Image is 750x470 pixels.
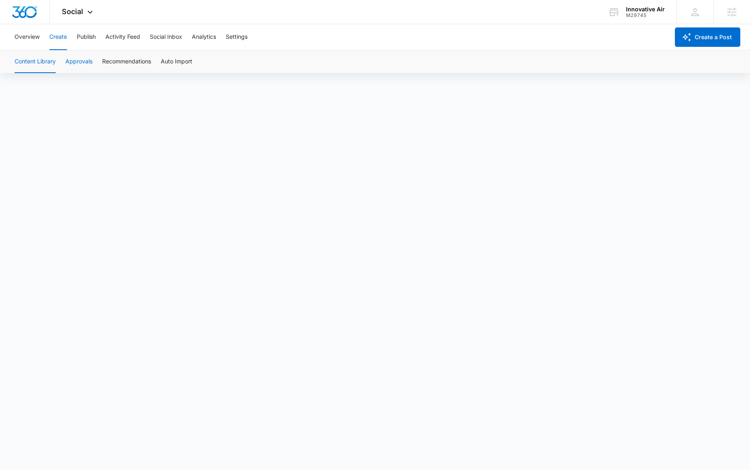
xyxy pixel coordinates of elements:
span: Social [62,7,83,16]
div: account id [626,13,665,18]
button: Publish [77,24,96,50]
button: Recommendations [102,50,151,73]
button: Settings [226,24,248,50]
button: Content Library [15,50,56,73]
button: Activity Feed [105,24,140,50]
button: Analytics [192,24,216,50]
button: Overview [15,24,40,50]
button: Auto Import [161,50,192,73]
button: Social Inbox [150,24,182,50]
button: Create [49,24,67,50]
div: account name [626,6,665,13]
button: Approvals [65,50,92,73]
button: Create a Post [675,27,740,47]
